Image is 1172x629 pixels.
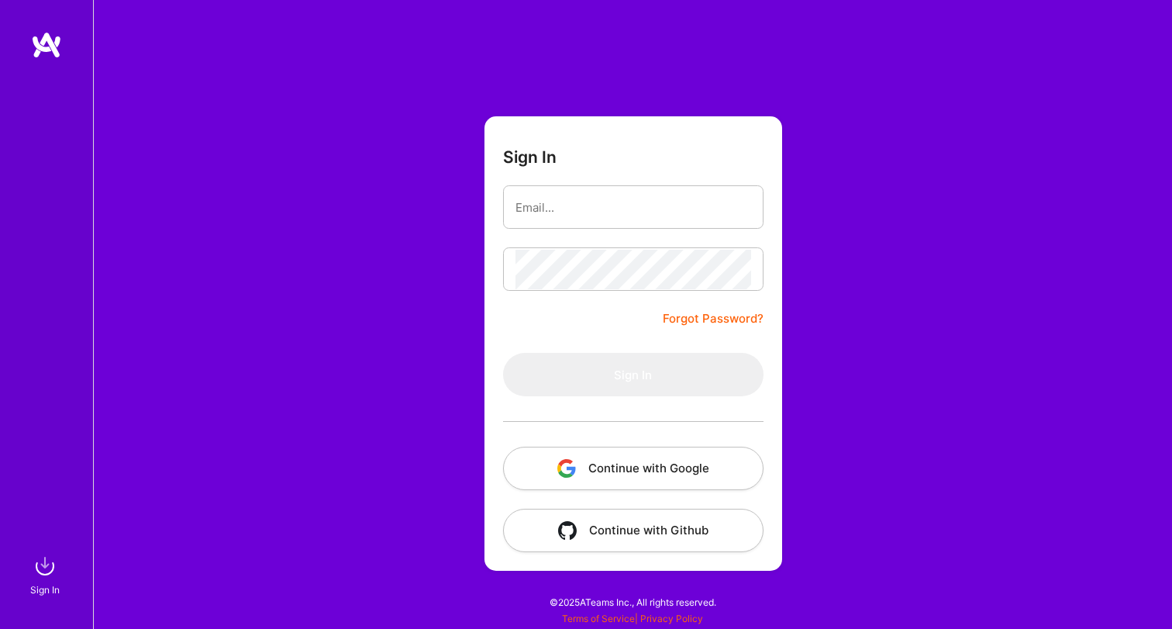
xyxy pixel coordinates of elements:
[29,551,60,582] img: sign in
[503,509,764,552] button: Continue with Github
[503,147,557,167] h3: Sign In
[663,309,764,328] a: Forgot Password?
[562,613,635,624] a: Terms of Service
[30,582,60,598] div: Sign In
[640,613,703,624] a: Privacy Policy
[31,31,62,59] img: logo
[33,551,60,598] a: sign inSign In
[515,188,751,227] input: Email...
[562,613,703,624] span: |
[557,459,576,478] img: icon
[503,353,764,396] button: Sign In
[558,521,577,540] img: icon
[93,582,1172,621] div: © 2025 ATeams Inc., All rights reserved.
[503,447,764,490] button: Continue with Google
